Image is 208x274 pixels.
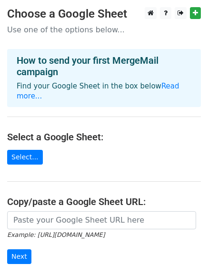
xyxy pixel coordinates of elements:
[17,82,179,100] a: Read more...
[7,7,201,21] h3: Choose a Google Sheet
[7,231,105,238] small: Example: [URL][DOMAIN_NAME]
[7,131,201,143] h4: Select a Google Sheet:
[17,55,191,78] h4: How to send your first MergeMail campaign
[7,150,43,165] a: Select...
[7,249,31,264] input: Next
[17,81,191,101] p: Find your Google Sheet in the box below
[7,211,196,229] input: Paste your Google Sheet URL here
[7,25,201,35] p: Use one of the options below...
[7,196,201,207] h4: Copy/paste a Google Sheet URL:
